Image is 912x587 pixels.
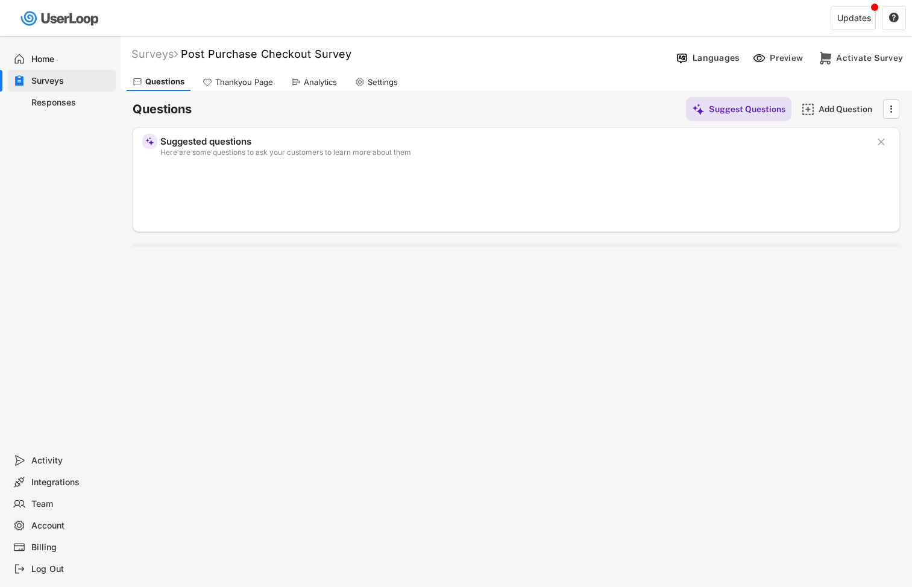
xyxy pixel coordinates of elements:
div: Languages [693,52,740,63]
div: Home [31,54,111,65]
div: Activity [31,455,111,466]
div: Thankyou Page [215,77,273,87]
img: MagicMajor%20%28Purple%29.svg [145,137,154,146]
div: Analytics [304,77,337,87]
img: userloop-logo-01.svg [18,6,103,31]
div: Questions [145,77,184,87]
div: Activate Survey [836,52,903,63]
div: Log Out [31,563,111,575]
div: Settings [368,77,398,87]
img: MagicMajor%20%28Purple%29.svg [692,103,705,116]
div: Suggest Questions [709,104,785,115]
div: Responses [31,97,111,108]
div: Here are some questions to ask your customers to learn more about them [160,149,866,156]
text:  [878,136,885,148]
button:  [888,13,899,24]
div: Team [31,498,111,510]
div: Surveys [31,75,111,87]
div: Account [31,520,111,532]
div: Surveys [131,47,178,61]
img: AddMajor.svg [802,103,814,116]
img: CheckoutMajor%20%281%29.svg [819,52,832,64]
div: Add Question [819,104,879,115]
img: Language%20Icon.svg [676,52,688,64]
button:  [875,136,887,148]
button:  [885,100,897,118]
h6: Questions [133,101,192,118]
text:  [889,12,899,23]
text:  [890,102,893,115]
div: Updates [837,14,871,22]
div: Integrations [31,477,111,488]
font: Post Purchase Checkout Survey [181,48,351,60]
div: Preview [770,52,806,63]
div: Billing [31,542,111,553]
div: Suggested questions [160,137,866,146]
